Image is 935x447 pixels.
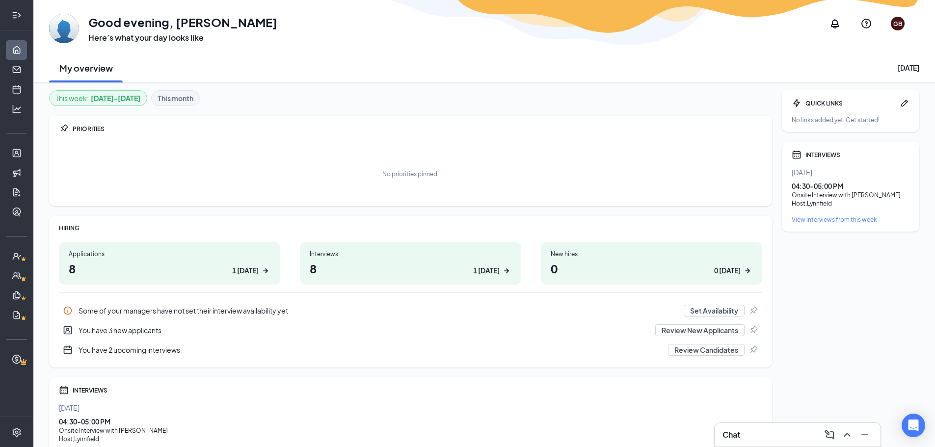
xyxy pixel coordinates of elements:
[79,306,678,316] div: Some of your managers have not set their interview availability yet
[59,320,762,340] div: You have 3 new applicants
[655,324,745,336] button: Review New Applicants
[859,429,871,441] svg: Minimize
[63,306,73,316] svg: Info
[88,14,277,30] h1: Good evening, [PERSON_NAME]
[69,260,270,277] h1: 8
[792,150,801,159] svg: Calendar
[792,191,909,199] div: Onsite Interview with [PERSON_NAME]
[722,429,740,440] h3: Chat
[792,181,909,191] div: 04:30 - 05:00 PM
[310,250,511,258] div: Interviews
[310,260,511,277] h1: 8
[91,93,141,104] b: [DATE] - [DATE]
[829,18,841,29] svg: Notifications
[551,250,752,258] div: New hires
[300,242,521,285] a: Interviews81 [DATE]ArrowRight
[792,199,909,208] div: Host , Lynnfield
[473,265,500,276] div: 1 [DATE]
[59,224,762,232] div: HIRING
[857,427,873,443] button: Minimize
[824,429,835,441] svg: ComposeMessage
[59,62,113,74] h2: My overview
[541,242,762,285] a: New hires00 [DATE]ArrowRight
[59,340,762,360] a: CalendarNewYou have 2 upcoming interviewsReview CandidatesPin
[902,414,925,437] div: Open Intercom Messenger
[792,167,909,177] div: [DATE]
[261,266,270,276] svg: ArrowRight
[900,98,909,108] svg: Pen
[502,266,511,276] svg: ArrowRight
[748,345,758,355] svg: Pin
[59,403,762,413] div: [DATE]
[668,344,745,356] button: Review Candidates
[822,427,837,443] button: ComposeMessage
[841,429,853,441] svg: ChevronUp
[12,427,22,437] svg: Settings
[59,426,762,435] div: Onsite Interview with [PERSON_NAME]
[743,266,752,276] svg: ArrowRight
[12,104,22,114] svg: Analysis
[714,265,741,276] div: 0 [DATE]
[59,435,762,443] div: Host , Lynnfield
[684,305,745,316] button: Set Availability
[748,306,758,316] svg: Pin
[55,93,141,104] div: This week :
[792,116,909,124] div: No links added yet. Get started!
[79,325,649,335] div: You have 3 new applicants
[73,386,762,394] div: INTERVIEWS
[59,320,762,340] a: UserEntityYou have 3 new applicantsReview New ApplicantsPin
[805,151,909,159] div: INTERVIEWS
[792,98,801,108] svg: Bolt
[792,215,909,224] a: View interviews from this week
[73,125,762,133] div: PRIORITIES
[63,345,73,355] svg: CalendarNew
[551,260,752,277] h1: 0
[893,20,902,28] div: GB
[748,325,758,335] svg: Pin
[839,427,855,443] button: ChevronUp
[63,325,73,335] svg: UserEntity
[59,301,762,320] div: Some of your managers have not set their interview availability yet
[232,265,259,276] div: 1 [DATE]
[59,301,762,320] a: InfoSome of your managers have not set their interview availability yetSet AvailabilityPin
[59,124,69,133] svg: Pin
[805,99,896,107] div: QUICK LINKS
[898,63,919,73] div: [DATE]
[59,385,69,395] svg: Calendar
[79,345,662,355] div: You have 2 upcoming interviews
[69,250,270,258] div: Applications
[59,417,762,426] div: 04:30 - 05:00 PM
[860,18,872,29] svg: QuestionInfo
[59,340,762,360] div: You have 2 upcoming interviews
[382,170,439,178] div: No priorities pinned.
[49,14,79,43] img: Greg Bonnett
[59,242,280,285] a: Applications81 [DATE]ArrowRight
[88,32,277,43] h3: Here’s what your day looks like
[12,10,22,20] svg: Expand
[158,93,193,104] b: This month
